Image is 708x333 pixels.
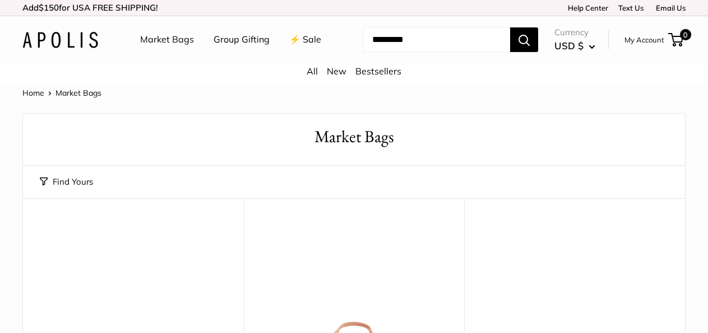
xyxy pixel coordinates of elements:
[554,37,595,55] button: USD $
[307,65,318,77] a: All
[554,40,584,51] span: USD $
[680,29,691,40] span: 0
[40,174,93,190] button: Find Yours
[327,65,346,77] a: New
[554,25,595,40] span: Currency
[39,2,59,13] span: $150
[214,31,270,48] a: Group Gifting
[363,27,510,52] input: Search...
[355,65,401,77] a: Bestsellers
[564,3,608,12] a: Help Center
[40,125,668,149] h1: Market Bags
[624,33,664,46] a: My Account
[652,3,686,12] a: Email Us
[669,33,683,46] a: 0
[55,88,101,98] span: Market Bags
[289,31,321,48] a: ⚡️ Sale
[22,86,101,100] nav: Breadcrumb
[22,88,44,98] a: Home
[510,27,538,52] button: Search
[140,31,194,48] a: Market Bags
[22,32,98,48] img: Apolis
[618,3,644,12] a: Text Us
